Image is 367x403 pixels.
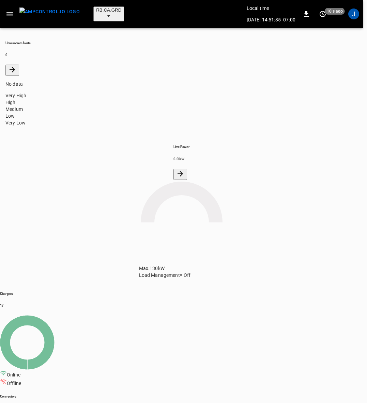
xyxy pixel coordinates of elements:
[5,81,357,87] p: No data
[5,100,16,105] span: High
[96,7,121,13] span: RB.CA.GRD
[17,5,82,22] button: menu
[19,7,80,16] img: ampcontrol.io logo
[173,169,187,180] button: Energy Overview
[317,9,328,19] button: set refresh interval
[173,145,189,149] h6: Live Power
[7,372,20,377] span: Online
[247,5,295,12] p: Local time
[173,157,189,161] h6: 0.00 kW
[5,41,357,45] h6: Unresolved Alerts
[139,266,165,271] span: Max. 130 kW
[5,93,26,98] span: Very High
[247,16,295,23] p: [DATE] 14:51:35 -07:00
[5,120,26,125] span: Very Low
[5,65,19,76] button: All Alerts
[7,381,21,386] span: Offline
[5,53,357,57] h6: 0
[348,9,359,19] div: profile-icon
[325,8,345,15] span: 10 s ago
[5,106,23,112] span: Medium
[5,113,15,119] span: Low
[139,272,191,278] span: Load Management = Off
